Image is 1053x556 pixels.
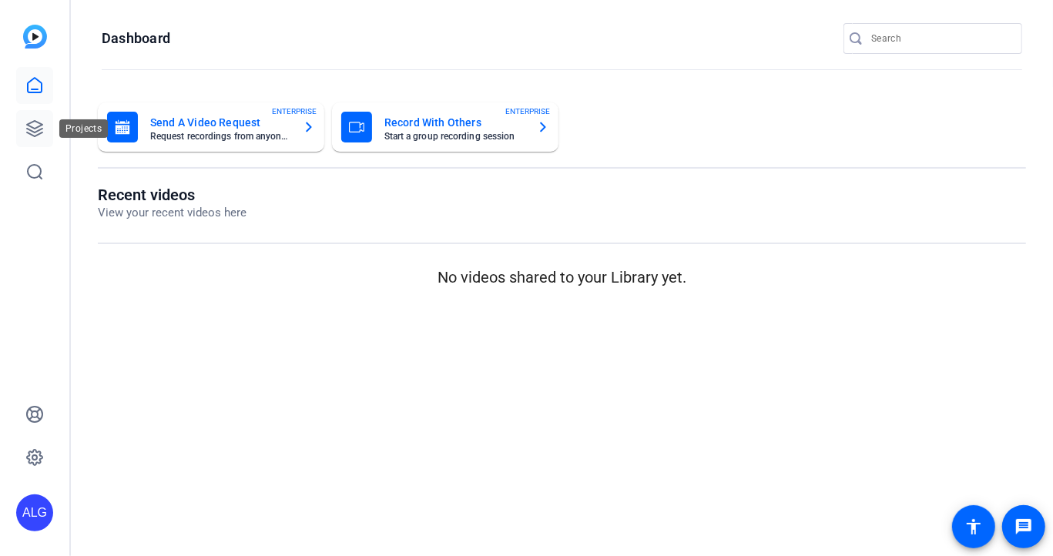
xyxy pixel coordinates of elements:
mat-card-title: Record With Others [384,113,525,132]
img: blue-gradient.svg [23,25,47,49]
mat-card-title: Send A Video Request [150,113,290,132]
span: ENTERPRISE [272,106,317,117]
h1: Recent videos [98,186,246,204]
mat-icon: accessibility [964,517,983,536]
div: Projects [59,119,108,138]
button: Record With OthersStart a group recording sessionENTERPRISE [332,102,558,152]
span: ENTERPRISE [506,106,551,117]
button: Send A Video RequestRequest recordings from anyone, anywhereENTERPRISE [98,102,324,152]
mat-card-subtitle: Request recordings from anyone, anywhere [150,132,290,141]
input: Search [871,29,1010,48]
p: No videos shared to your Library yet. [98,266,1026,289]
mat-card-subtitle: Start a group recording session [384,132,525,141]
mat-icon: message [1014,517,1033,536]
div: ALG [16,494,53,531]
p: View your recent videos here [98,204,246,222]
h1: Dashboard [102,29,170,48]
